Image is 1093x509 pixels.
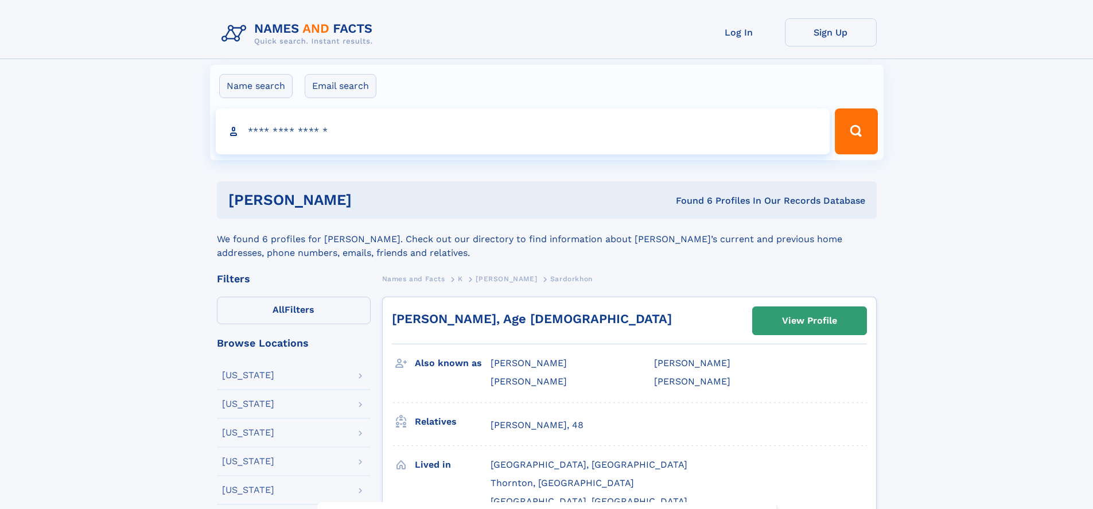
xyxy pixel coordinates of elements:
[222,428,274,437] div: [US_STATE]
[491,376,567,387] span: [PERSON_NAME]
[491,358,567,368] span: [PERSON_NAME]
[782,308,837,334] div: View Profile
[273,304,285,315] span: All
[392,312,672,326] a: [PERSON_NAME], Age [DEMOGRAPHIC_DATA]
[216,108,830,154] input: search input
[217,338,371,348] div: Browse Locations
[228,193,514,207] h1: [PERSON_NAME]
[550,275,593,283] span: Sardorkhon
[654,358,730,368] span: [PERSON_NAME]
[217,297,371,324] label: Filters
[305,74,376,98] label: Email search
[458,275,463,283] span: K
[491,459,687,470] span: [GEOGRAPHIC_DATA], [GEOGRAPHIC_DATA]
[415,353,491,373] h3: Also known as
[217,274,371,284] div: Filters
[458,271,463,286] a: K
[514,195,865,207] div: Found 6 Profiles In Our Records Database
[222,399,274,409] div: [US_STATE]
[491,419,584,432] a: [PERSON_NAME], 48
[222,371,274,380] div: [US_STATE]
[222,457,274,466] div: [US_STATE]
[491,477,634,488] span: Thornton, [GEOGRAPHIC_DATA]
[785,18,877,46] a: Sign Up
[382,271,445,286] a: Names and Facts
[476,275,537,283] span: [PERSON_NAME]
[415,455,491,475] h3: Lived in
[693,18,785,46] a: Log In
[217,18,382,49] img: Logo Names and Facts
[491,496,687,507] span: [GEOGRAPHIC_DATA], [GEOGRAPHIC_DATA]
[753,307,866,335] a: View Profile
[835,108,877,154] button: Search Button
[415,412,491,432] h3: Relatives
[476,271,537,286] a: [PERSON_NAME]
[222,485,274,495] div: [US_STATE]
[219,74,293,98] label: Name search
[654,376,730,387] span: [PERSON_NAME]
[217,219,877,260] div: We found 6 profiles for [PERSON_NAME]. Check out our directory to find information about [PERSON_...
